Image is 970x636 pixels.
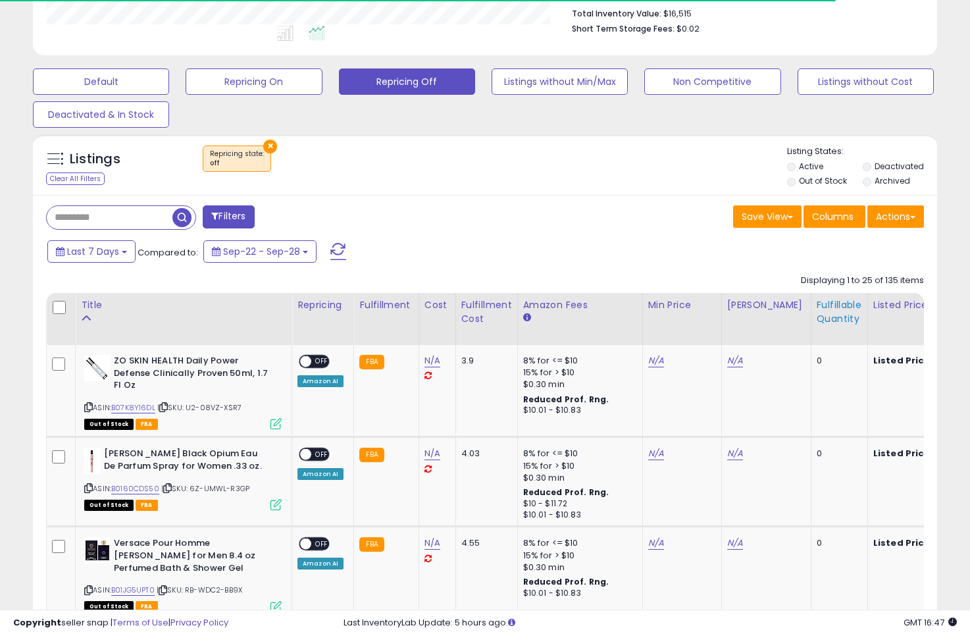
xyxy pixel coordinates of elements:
[798,68,934,95] button: Listings without Cost
[799,161,823,172] label: Active
[84,448,282,509] div: ASIN:
[572,8,661,19] b: Total Inventory Value:
[84,448,101,474] img: 21xAdTN+G3L._SL40_.jpg
[46,172,105,185] div: Clear All Filters
[84,355,282,428] div: ASIN:
[799,175,847,186] label: Out of Stock
[787,146,937,158] p: Listing States:
[157,402,242,413] span: | SKU: U2-08VZ-XSR7
[359,298,413,312] div: Fulfillment
[523,367,632,379] div: 15% for > $10
[297,558,344,570] div: Amazon AI
[523,312,531,324] small: Amazon Fees.
[424,447,440,460] a: N/A
[523,355,632,367] div: 8% for <= $10
[114,355,274,395] b: ZO SKIN HEALTH Daily Power Defense Clinically Proven 50ml, 1.7 Fl Oz
[727,298,805,312] div: [PERSON_NAME]
[873,354,933,367] b: Listed Price:
[572,5,914,20] li: $16,515
[523,460,632,472] div: 15% for > $10
[523,588,632,599] div: $10.01 - $10.83
[67,245,119,258] span: Last 7 Days
[523,576,609,587] b: Reduced Prof. Rng.
[136,419,158,430] span: FBA
[644,68,780,95] button: Non Competitive
[873,447,933,460] b: Listed Price:
[157,585,242,595] span: | SKU: RB-WDC2-BB9X
[727,447,743,460] a: N/A
[523,510,632,521] div: $10.01 - $10.83
[13,617,228,629] div: seller snap | |
[817,537,857,549] div: 0
[523,379,632,390] div: $0.30 min
[114,537,274,577] b: Versace Pour Homme [PERSON_NAME] for Men 8.4 oz Perfumed Bath & Shower Gel
[311,449,332,460] span: OFF
[875,161,924,172] label: Deactivated
[461,537,507,549] div: 4.55
[424,537,440,550] a: N/A
[359,537,384,552] small: FBA
[523,448,632,460] div: 8% for <= $10
[223,245,300,258] span: Sep-22 - Sep-28
[424,354,440,367] a: N/A
[817,448,857,460] div: 0
[311,356,332,367] span: OFF
[648,354,664,367] a: N/A
[867,205,924,228] button: Actions
[523,487,609,498] b: Reduced Prof. Rng.
[648,298,716,312] div: Min Price
[727,354,743,367] a: N/A
[359,448,384,462] small: FBA
[523,550,632,562] div: 15% for > $10
[81,298,286,312] div: Title
[523,298,637,312] div: Amazon Fees
[84,419,134,430] span: All listings that are currently out of stock and unavailable for purchase on Amazon
[297,375,344,387] div: Amazon AI
[523,394,609,405] b: Reduced Prof. Rng.
[33,68,169,95] button: Default
[812,210,854,223] span: Columns
[492,68,628,95] button: Listings without Min/Max
[210,149,264,169] span: Repricing state :
[461,355,507,367] div: 3.9
[424,298,450,312] div: Cost
[904,616,957,629] span: 2025-10-6 16:47 GMT
[523,472,632,484] div: $0.30 min
[84,355,111,381] img: 31jWM7xbj9L._SL40_.jpg
[84,500,134,511] span: All listings that are currently out of stock and unavailable for purchase on Amazon
[817,298,862,326] div: Fulfillable Quantity
[113,616,168,629] a: Terms of Use
[203,205,254,228] button: Filters
[523,562,632,573] div: $0.30 min
[733,205,802,228] button: Save View
[13,616,61,629] strong: Copyright
[817,355,857,367] div: 0
[111,483,159,494] a: B0160CDS50
[461,448,507,460] div: 4.03
[161,483,249,494] span: | SKU: 6Z-UMWL-R3GP
[136,500,158,511] span: FBA
[70,150,120,169] h5: Listings
[84,537,111,564] img: 41cHD0U5hZL._SL40_.jpg
[263,140,277,153] button: ×
[804,205,865,228] button: Columns
[311,539,332,550] span: OFF
[344,617,957,629] div: Last InventoryLab Update: 5 hours ago.
[359,355,384,369] small: FBA
[47,240,136,263] button: Last 7 Days
[801,275,924,287] div: Displaying 1 to 25 of 135 items
[461,298,512,326] div: Fulfillment Cost
[648,447,664,460] a: N/A
[676,22,700,35] span: $0.02
[111,402,155,413] a: B07K8Y16DL
[104,448,264,475] b: [PERSON_NAME] Black Opium Eau De Parfum Spray for Women .33 oz.
[572,23,675,34] b: Short Term Storage Fees:
[523,405,632,416] div: $10.01 - $10.83
[297,468,344,480] div: Amazon AI
[170,616,228,629] a: Privacy Policy
[727,537,743,550] a: N/A
[875,175,910,186] label: Archived
[210,159,264,168] div: off
[339,68,475,95] button: Repricing Off
[186,68,322,95] button: Repricing On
